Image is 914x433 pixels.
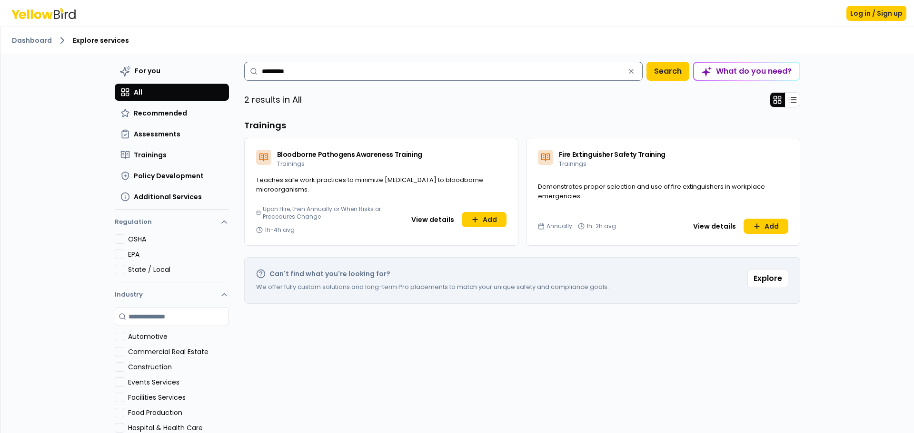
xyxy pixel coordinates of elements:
button: Trainings [115,146,229,164]
span: Teaches safe work practices to minimize [MEDICAL_DATA] to bloodborne microorganisms. [256,175,483,194]
span: Demonstrates proper selection and use of fire extinguishers in workplace emergencies. [538,182,765,201]
button: Additional Services [115,188,229,205]
span: Additional Services [134,192,202,202]
label: OSHA [128,234,229,244]
span: Bloodborne Pathogens Awareness Training [277,150,422,159]
span: All [134,87,142,97]
span: 1h-4h avg [265,226,295,234]
span: Policy Development [134,171,204,181]
label: Food Production [128,408,229,417]
button: View details [687,219,742,234]
button: Explore [747,269,788,288]
label: Hospital & Health Care [128,423,229,433]
button: What do you need? [693,62,800,81]
span: Trainings [277,160,305,168]
h2: Can't find what you're looking for? [269,269,390,279]
button: Search [646,62,689,81]
nav: breadcrumb [12,35,903,46]
button: Assessments [115,125,229,143]
button: View details [406,212,460,227]
button: Log in / Sign up [846,6,906,21]
span: Trainings [559,160,586,168]
span: Explore services [73,36,129,45]
button: For you [115,62,229,80]
div: What do you need? [694,63,799,80]
button: All [115,84,229,101]
button: Industry [115,282,229,307]
span: 1h-2h avg [586,222,616,230]
div: Regulation [115,234,229,282]
button: Add [462,212,507,227]
label: Automotive [128,332,229,341]
span: For you [135,66,160,76]
a: Dashboard [12,36,52,45]
button: Policy Development [115,167,229,184]
label: Construction [128,362,229,372]
span: Recommended [134,108,187,118]
span: Upon Hire, then Annually or When Risks or Procedures Change [263,205,401,221]
span: Assessments [134,129,180,139]
label: State / Local [128,265,229,274]
label: Commercial Real Estate [128,347,229,356]
label: Events Services [128,377,229,387]
span: Trainings [134,150,167,160]
button: Regulation [115,213,229,234]
label: EPA [128,250,229,259]
button: Add [744,219,788,234]
span: Annually [546,222,572,230]
p: 2 results in All [244,93,302,106]
button: Recommended [115,105,229,122]
p: We offer fully custom solutions and long-term Pro placements to match your unique safety and comp... [256,282,609,292]
label: Facilities Services [128,393,229,402]
h3: Trainings [244,119,800,132]
span: Fire Extinguisher Safety Training [559,150,666,159]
